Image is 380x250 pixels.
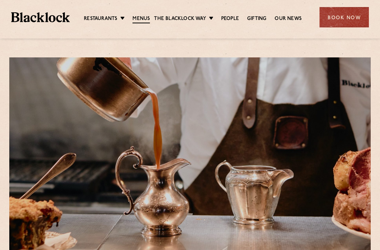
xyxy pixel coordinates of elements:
[84,15,117,23] a: Restaurants
[247,15,266,23] a: Gifting
[275,15,302,23] a: Our News
[11,12,70,22] img: BL_Textured_Logo-footer-cropped.svg
[320,7,369,27] div: Book Now
[221,15,239,23] a: People
[154,15,206,23] a: The Blacklock Way
[132,15,150,23] a: Menus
